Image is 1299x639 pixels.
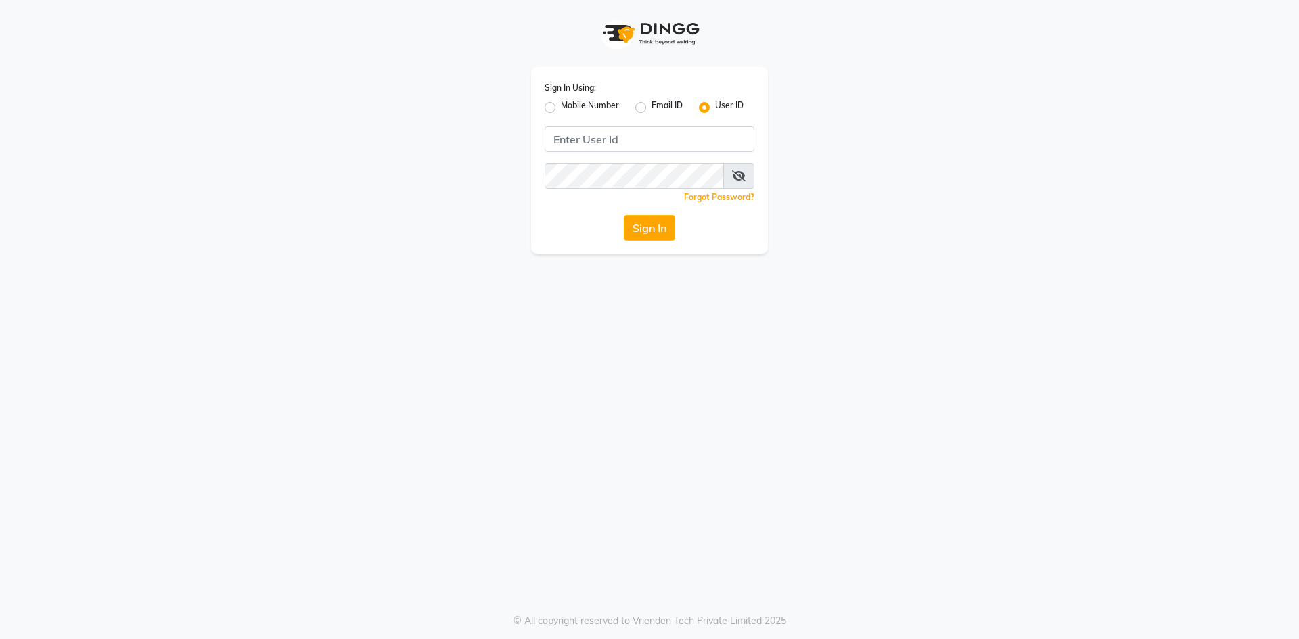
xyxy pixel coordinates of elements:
a: Forgot Password? [684,192,754,202]
input: Username [545,163,724,189]
img: logo1.svg [595,14,704,53]
button: Sign In [624,215,675,241]
input: Username [545,126,754,152]
label: User ID [715,99,744,116]
label: Sign In Using: [545,82,596,94]
label: Mobile Number [561,99,619,116]
label: Email ID [652,99,683,116]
